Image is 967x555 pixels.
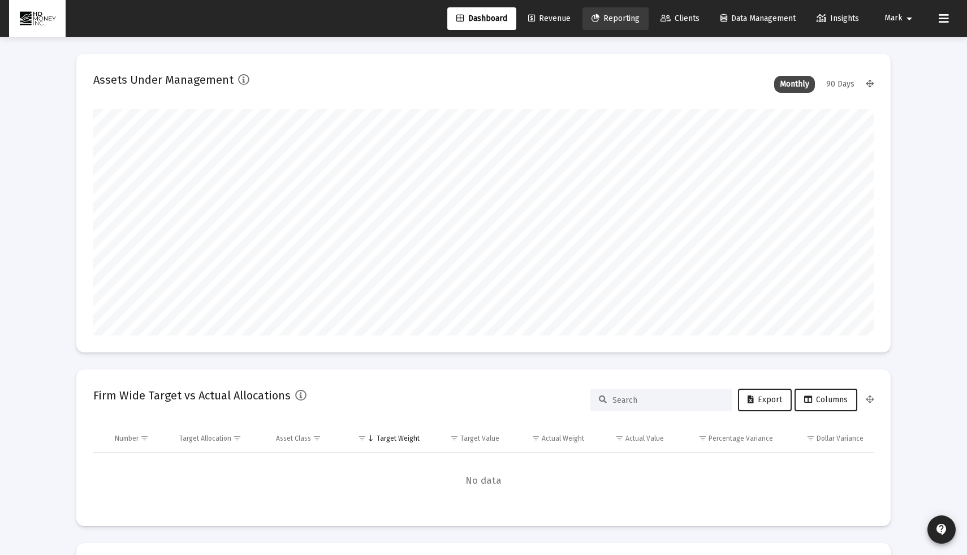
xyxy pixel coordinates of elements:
[532,434,540,442] span: Show filter options for column 'Actual Weight'
[806,434,815,442] span: Show filter options for column 'Dollar Variance'
[871,7,930,29] button: Mark
[377,434,420,443] div: Target Weight
[233,434,241,442] span: Show filter options for column 'Target Allocation'
[672,425,780,452] td: Column Percentage Variance
[507,425,592,452] td: Column Actual Weight
[817,14,859,23] span: Insights
[651,7,709,30] a: Clients
[709,434,773,443] div: Percentage Variance
[592,14,640,23] span: Reporting
[528,14,571,23] span: Revenue
[179,434,231,443] div: Target Allocation
[698,434,707,442] span: Show filter options for column 'Percentage Variance'
[615,434,624,442] span: Show filter options for column 'Actual Value'
[140,434,149,442] span: Show filter options for column 'Number'
[450,434,459,442] span: Show filter options for column 'Target Value'
[313,434,321,442] span: Show filter options for column 'Asset Class'
[774,76,815,93] div: Monthly
[582,7,649,30] a: Reporting
[884,14,903,23] span: Mark
[821,76,860,93] div: 90 Days
[358,434,366,442] span: Show filter options for column 'Target Weight'
[268,425,343,452] td: Column Asset Class
[276,434,311,443] div: Asset Class
[625,434,664,443] div: Actual Value
[903,7,916,30] mat-icon: arrow_drop_down
[93,425,874,509] div: Data grid
[107,425,171,452] td: Column Number
[542,434,584,443] div: Actual Weight
[171,425,268,452] td: Column Target Allocation
[612,395,723,405] input: Search
[93,71,234,89] h2: Assets Under Management
[93,386,291,405] h2: Firm Wide Target vs Actual Allocations
[460,434,499,443] div: Target Value
[661,14,700,23] span: Clients
[804,395,848,405] span: Columns
[456,14,507,23] span: Dashboard
[18,7,57,30] img: Dashboard
[428,425,507,452] td: Column Target Value
[711,7,805,30] a: Data Management
[592,425,672,452] td: Column Actual Value
[935,523,948,536] mat-icon: contact_support
[795,389,857,411] button: Columns
[748,395,782,405] span: Export
[519,7,580,30] a: Revenue
[720,14,796,23] span: Data Management
[738,389,792,411] button: Export
[115,434,139,443] div: Number
[343,425,428,452] td: Column Target Weight
[817,434,864,443] div: Dollar Variance
[93,475,874,487] span: No data
[808,7,868,30] a: Insights
[781,425,874,452] td: Column Dollar Variance
[447,7,516,30] a: Dashboard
